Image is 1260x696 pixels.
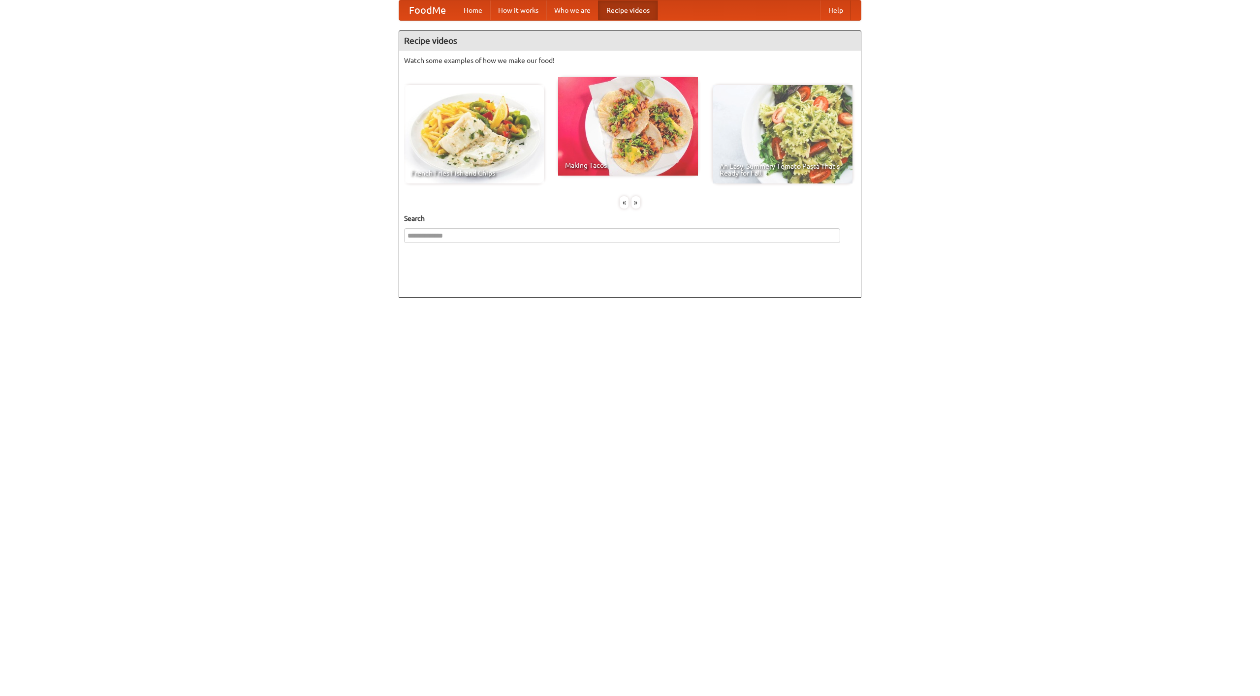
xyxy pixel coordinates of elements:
[558,77,698,176] a: Making Tacos
[411,170,537,177] span: French Fries Fish and Chips
[399,0,456,20] a: FoodMe
[404,56,856,65] p: Watch some examples of how we make our food!
[456,0,490,20] a: Home
[399,31,861,51] h4: Recipe videos
[546,0,598,20] a: Who we are
[713,85,852,183] a: An Easy, Summery Tomato Pasta That's Ready for Fall
[565,162,691,169] span: Making Tacos
[720,163,846,177] span: An Easy, Summery Tomato Pasta That's Ready for Fall
[490,0,546,20] a: How it works
[631,196,640,209] div: »
[620,196,629,209] div: «
[404,213,856,223] h5: Search
[598,0,658,20] a: Recipe videos
[820,0,851,20] a: Help
[404,85,544,183] a: French Fries Fish and Chips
